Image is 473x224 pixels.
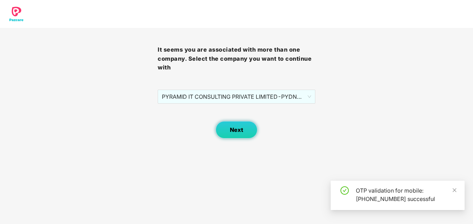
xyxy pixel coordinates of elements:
[356,186,456,203] div: OTP validation for mobile: [PHONE_NUMBER] successful
[216,121,257,139] button: Next
[340,186,349,195] span: check-circle
[158,45,315,72] h3: It seems you are associated with more than one company. Select the company you want to continue with
[162,90,311,103] span: PYRAMID IT CONSULTING PRIVATE LIMITED - PYDN00623 - EMPLOYEE
[452,188,457,193] span: close
[230,127,243,133] span: Next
